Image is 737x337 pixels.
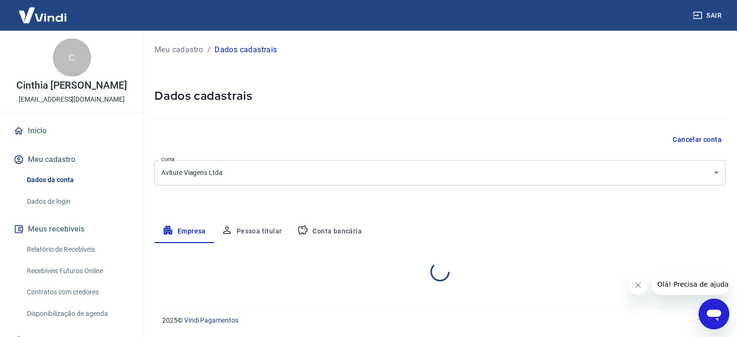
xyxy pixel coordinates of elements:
[12,0,74,30] img: Vindi
[214,44,277,56] p: Dados cadastrais
[12,149,132,170] button: Meu cadastro
[161,156,175,163] label: Conta
[155,220,214,243] button: Empresa
[12,219,132,240] button: Meus recebíveis
[23,304,132,324] a: Disponibilização de agenda
[19,94,125,105] p: [EMAIL_ADDRESS][DOMAIN_NAME]
[214,220,290,243] button: Pessoa titular
[184,316,238,324] a: Vindi Pagamentos
[207,44,211,56] p: /
[6,7,81,14] span: Olá! Precisa de ajuda?
[155,88,725,104] h5: Dados cadastrais
[23,192,132,211] a: Dados de login
[23,282,132,302] a: Contratos com credores
[23,240,132,259] a: Relatório de Recebíveis
[155,44,203,56] a: Meu cadastro
[155,160,725,186] div: Aviture Viagens Ltda
[652,274,729,295] iframe: Mensagem da empresa
[669,131,725,149] button: Cancelar conta
[162,315,714,325] p: 2025 ©
[16,81,127,91] p: Cinthia [PERSON_NAME]
[699,299,729,329] iframe: Botão para abrir a janela de mensagens
[12,120,132,141] a: Início
[23,261,132,281] a: Recebíveis Futuros Online
[629,276,648,295] iframe: Fechar mensagem
[23,170,132,190] a: Dados da conta
[53,38,91,77] div: C
[289,220,369,243] button: Conta bancária
[691,7,725,24] button: Sair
